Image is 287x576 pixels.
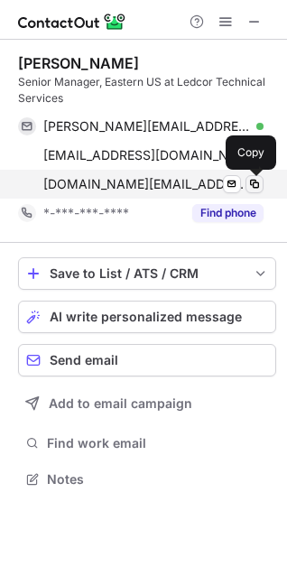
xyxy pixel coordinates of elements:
[50,266,245,281] div: Save to List / ATS / CRM
[50,353,118,367] span: Send email
[18,257,276,290] button: save-profile-one-click
[18,387,276,420] button: Add to email campaign
[43,176,250,192] span: [DOMAIN_NAME][EMAIL_ADDRESS][DOMAIN_NAME]
[18,11,126,33] img: ContactOut v5.3.10
[49,396,192,411] span: Add to email campaign
[43,118,250,135] span: [PERSON_NAME][EMAIL_ADDRESS][DOMAIN_NAME]
[18,74,276,107] div: Senior Manager, Eastern US at Ledcor Technical Services
[50,310,242,324] span: AI write personalized message
[18,467,276,492] button: Notes
[192,204,264,222] button: Reveal Button
[43,147,250,163] span: [EMAIL_ADDRESS][DOMAIN_NAME]
[47,435,269,451] span: Find work email
[18,54,139,72] div: [PERSON_NAME]
[18,301,276,333] button: AI write personalized message
[18,344,276,376] button: Send email
[47,471,269,488] span: Notes
[18,431,276,456] button: Find work email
